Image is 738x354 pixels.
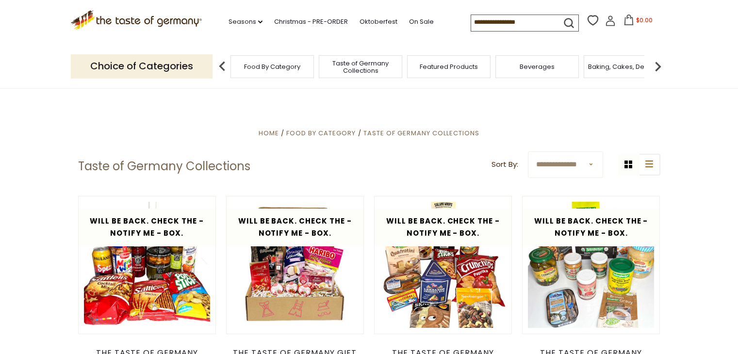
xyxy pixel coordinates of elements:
img: The “Cocktail Time with Dad” Collection [79,196,216,334]
a: Oktoberfest [360,16,397,27]
a: Food By Category [286,129,356,138]
img: The "Healthful Diet Daddy" Collection [523,196,660,334]
h1: Taste of Germany Collections [78,159,250,174]
label: Sort By: [492,159,518,171]
a: Taste of Germany Collections [363,129,479,138]
img: next arrow [648,57,668,76]
a: On Sale [409,16,434,27]
img: The "Snack Daddy" Collection [375,196,512,334]
a: Home [259,129,279,138]
a: Food By Category [244,63,300,70]
a: Seasons [229,16,262,27]
a: Featured Products [420,63,478,70]
img: The Taste of Germany Valentine’s Day Love Collection [227,196,364,334]
span: $0.00 [636,16,653,24]
a: Beverages [520,63,555,70]
p: Choice of Categories [71,54,213,78]
img: previous arrow [213,57,232,76]
button: $0.00 [618,15,659,29]
a: Taste of Germany Collections [322,60,399,74]
a: Christmas - PRE-ORDER [274,16,348,27]
a: Baking, Cakes, Desserts [588,63,663,70]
